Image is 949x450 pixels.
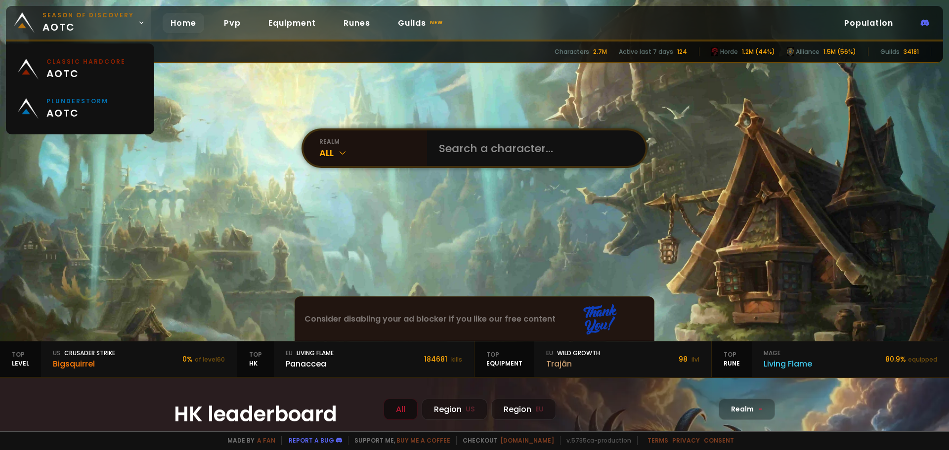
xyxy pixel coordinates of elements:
span: aotc [46,66,126,81]
a: [DOMAIN_NAME] [500,436,554,445]
small: US [466,404,475,414]
div: 80.9 % [885,354,937,365]
small: ilvl [691,355,699,364]
input: Search a character... [433,130,634,166]
div: Active last 7 days [619,47,673,56]
a: TopequipmenteuWild GrowthTrajân98 ilvl [474,341,712,377]
div: Horde [711,47,738,56]
small: kills [451,355,462,364]
small: EU [535,404,544,414]
span: aotc [43,11,134,35]
a: Home [163,13,204,33]
div: Region [491,399,556,420]
span: eu [546,349,553,358]
div: Crusader Strike [53,349,115,358]
small: Season of Discovery [43,11,134,20]
div: All [384,399,418,420]
h1: HK leaderboard [174,399,372,430]
div: Panaccea [286,358,334,370]
a: Buy me a coffee [396,436,450,445]
div: Realm [719,399,775,420]
div: 0 % [182,354,225,365]
div: Region [422,399,487,420]
div: Bigsquirrel [53,358,115,370]
div: realm [319,137,427,146]
a: Runes [336,13,378,33]
div: All [319,146,427,160]
img: horde [711,47,718,56]
small: new [428,17,445,29]
a: Report a bug [289,436,334,445]
a: TopRunemageLiving Flame80.9%equipped [712,341,949,377]
span: Top [249,350,262,359]
a: Equipment [260,13,324,33]
span: mage [764,349,780,358]
a: Classic Hardcoreaotc [12,49,148,89]
h4: Characters with the most honorable kills on SOD [174,430,372,442]
span: - [759,404,763,414]
div: 1.2M (44%) [742,47,775,56]
a: a fan [257,436,275,445]
div: Consider disabling your ad blocker if you like our free content [295,297,654,341]
div: HK [237,341,274,377]
img: horde [787,47,794,56]
div: 124 [677,47,687,56]
small: Classic Hardcore [46,57,126,66]
div: Trajân [546,358,600,370]
span: Support me, [348,436,450,445]
div: Rune [712,341,752,377]
small: equipped [908,355,937,364]
div: Alliance [787,47,820,56]
a: Guildsnew [390,13,453,33]
div: Living Flame [286,349,334,358]
div: 1.5M (56%) [823,47,856,56]
a: TopHKeuLiving FlamePanaccea184681 kills [237,341,474,377]
div: 184681 [424,354,462,365]
a: Population [836,13,901,33]
div: Guilds [880,47,900,56]
div: Characters [555,47,589,56]
div: 34181 [904,47,919,56]
span: Made by [221,436,275,445]
span: eu [286,349,293,358]
div: Living Flame [764,358,812,370]
span: Top [12,350,29,359]
a: Plunderstormaotc [12,89,148,128]
div: equipment [474,341,534,377]
span: us [53,349,60,358]
div: 98 [679,354,699,365]
span: Top [486,350,522,359]
span: Checkout [456,436,554,445]
span: v. 5735ca - production [560,436,631,445]
span: Top [724,350,740,359]
div: 2.7M [593,47,607,56]
a: Consent [704,436,734,445]
small: Plunderstorm [46,97,108,106]
a: Season of Discoveryaotc [6,6,151,40]
a: Pvp [216,13,249,33]
small: of level 60 [195,355,225,364]
a: Terms [647,436,668,445]
div: Wild Growth [546,349,600,358]
span: aotc [46,106,108,121]
a: Privacy [672,436,700,445]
